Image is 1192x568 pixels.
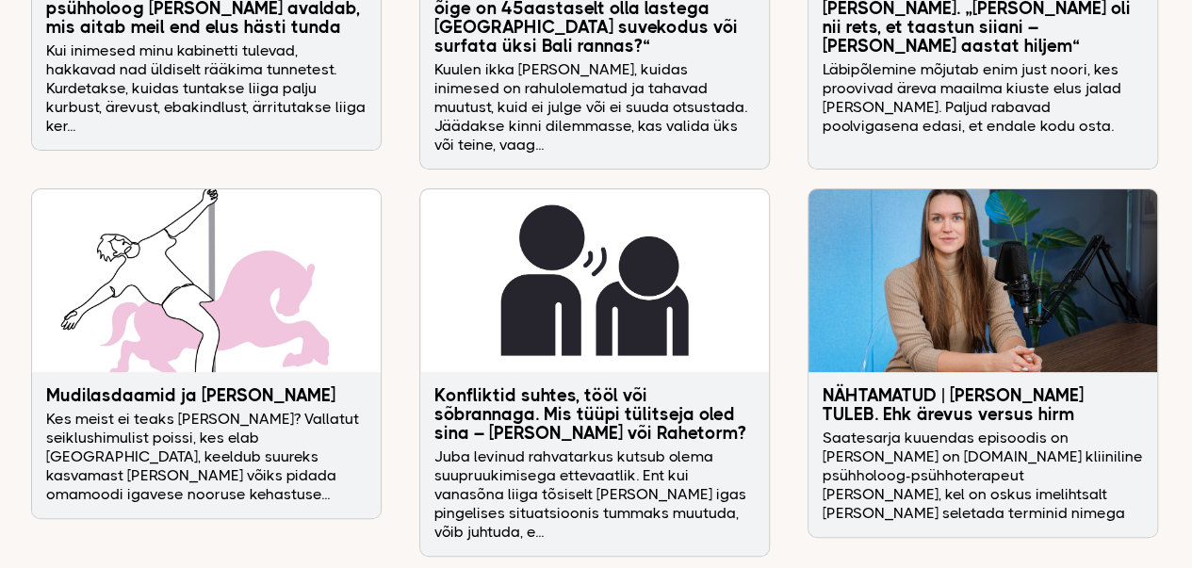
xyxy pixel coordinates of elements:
p: Kui inimesed minu kabinetti tulevad, hakkavad nad üldiselt rääkima tunnetest. Kurdetakse, kuidas ... [46,41,367,136]
p: Saatesarja kuuendas episoodis on [PERSON_NAME] on [DOMAIN_NAME] kliiniline psühholoog-psühhoterap... [823,429,1143,523]
p: Läbipõlemine mõjutab enim just noori, kes proovivad äreva maailma kiuste elus jalad [PERSON_NAME]... [823,60,1143,154]
h3: NÄHTAMATUD | [PERSON_NAME] TULEB. Ehk ärevus versus hirm [823,386,1143,424]
a: NÄHTAMATUD | [PERSON_NAME] TULEB. Ehk ärevus versus hirm Saatesarja kuuendas episoodis on [PERSON... [808,189,1157,537]
p: Juba levinud rahvatarkus kutsub olema suupruukimisega ettevaatlik. Ent kui vanasõna liiga tõsisel... [434,447,755,542]
a: Konfliktid suhtes, tööl või sõbrannaga. Mis tüüpi tülitseja oled sina – [PERSON_NAME] või Rahetor... [420,189,769,556]
p: Kes meist ei teaks [PERSON_NAME]? Vallatut seiklushimulist poissi, kes elab [GEOGRAPHIC_DATA], ke... [46,410,367,504]
p: Kuulen ikka [PERSON_NAME], kuidas inimesed on rahulolematud ja tahavad muutust, kuid ei julge või... [434,60,755,154]
h3: Mudilasdaamid ja [PERSON_NAME] [46,386,367,405]
a: Mudilasdaamid ja [PERSON_NAME] Kes meist ei teaks [PERSON_NAME]? Vallatut seiklushimulist poissi,... [32,189,381,518]
h3: Konfliktid suhtes, tööl või sõbrannaga. Mis tüüpi tülitseja oled sina – [PERSON_NAME] või Rahetorm? [434,386,755,443]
